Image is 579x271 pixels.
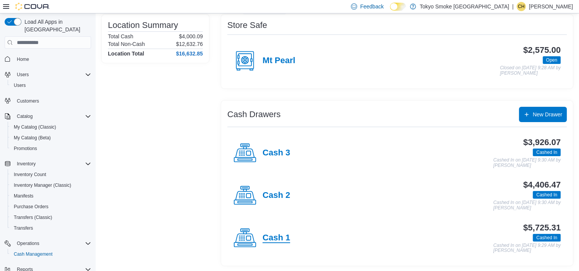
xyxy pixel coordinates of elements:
[420,2,509,11] p: Tokyo Smoke [GEOGRAPHIC_DATA]
[14,159,39,168] button: Inventory
[8,132,94,143] button: My Catalog (Beta)
[533,234,561,242] span: Cashed In
[11,202,91,211] span: Purchase Orders
[11,81,91,90] span: Users
[543,56,561,64] span: Open
[14,204,49,210] span: Purchase Orders
[523,180,561,189] h3: $4,406.47
[523,223,561,232] h3: $5,725.31
[11,133,54,142] a: My Catalog (Beta)
[14,214,52,220] span: Transfers (Classic)
[512,2,514,11] p: |
[8,191,94,201] button: Manifests
[11,170,49,179] a: Inventory Count
[517,2,526,11] div: Courtney Hubley
[11,191,36,201] a: Manifests
[263,191,290,201] h4: Cash 2
[15,3,50,10] img: Cova
[14,239,91,248] span: Operations
[263,233,290,243] h4: Cash 1
[108,41,145,47] h6: Total Non-Cash
[263,56,295,66] h4: Mt Pearl
[390,3,406,11] input: Dark Mode
[533,149,561,156] span: Cashed In
[2,53,94,64] button: Home
[14,82,26,88] span: Users
[11,144,91,153] span: Promotions
[8,169,94,180] button: Inventory Count
[536,149,557,156] span: Cashed In
[14,96,42,106] a: Customers
[108,21,178,30] h3: Location Summary
[11,202,52,211] a: Purchase Orders
[176,41,203,47] p: $12,632.76
[11,213,55,222] a: Transfers (Classic)
[227,110,281,119] h3: Cash Drawers
[14,239,42,248] button: Operations
[14,145,37,152] span: Promotions
[8,80,94,91] button: Users
[11,181,74,190] a: Inventory Manager (Classic)
[536,191,557,198] span: Cashed In
[11,170,91,179] span: Inventory Count
[17,72,29,78] span: Users
[14,171,46,178] span: Inventory Count
[108,51,144,57] h4: Location Total
[11,250,91,259] span: Cash Management
[14,112,36,121] button: Catalog
[179,33,203,39] p: $4,000.09
[523,46,561,55] h3: $2,575.00
[17,161,36,167] span: Inventory
[11,144,40,153] a: Promotions
[523,138,561,147] h3: $3,926.07
[11,122,91,132] span: My Catalog (Classic)
[2,238,94,249] button: Operations
[11,133,91,142] span: My Catalog (Beta)
[518,2,524,11] span: CH
[14,251,52,257] span: Cash Management
[11,213,91,222] span: Transfers (Classic)
[11,81,29,90] a: Users
[546,57,557,64] span: Open
[17,113,33,119] span: Catalog
[14,225,33,231] span: Transfers
[519,107,567,122] button: New Drawer
[11,224,91,233] span: Transfers
[227,21,267,30] h3: Store Safe
[500,65,561,76] p: Closed on [DATE] 9:28 AM by [PERSON_NAME]
[14,112,91,121] span: Catalog
[360,3,383,10] span: Feedback
[11,250,55,259] a: Cash Management
[14,182,71,188] span: Inventory Manager (Classic)
[11,191,91,201] span: Manifests
[533,191,561,199] span: Cashed In
[8,180,94,191] button: Inventory Manager (Classic)
[176,51,203,57] h4: $16,632.85
[17,240,39,247] span: Operations
[11,224,36,233] a: Transfers
[14,135,51,141] span: My Catalog (Beta)
[11,181,91,190] span: Inventory Manager (Classic)
[493,243,561,253] p: Cashed In on [DATE] 9:29 AM by [PERSON_NAME]
[14,54,91,64] span: Home
[533,111,562,118] span: New Drawer
[8,201,94,212] button: Purchase Orders
[14,159,91,168] span: Inventory
[21,18,91,33] span: Load All Apps in [GEOGRAPHIC_DATA]
[2,111,94,122] button: Catalog
[14,124,56,130] span: My Catalog (Classic)
[2,95,94,106] button: Customers
[2,158,94,169] button: Inventory
[493,200,561,211] p: Cashed In on [DATE] 9:30 AM by [PERSON_NAME]
[17,98,39,104] span: Customers
[11,122,59,132] a: My Catalog (Classic)
[493,158,561,168] p: Cashed In on [DATE] 9:30 AM by [PERSON_NAME]
[8,122,94,132] button: My Catalog (Classic)
[14,55,32,64] a: Home
[14,70,32,79] button: Users
[14,70,91,79] span: Users
[14,96,91,106] span: Customers
[8,143,94,154] button: Promotions
[17,56,29,62] span: Home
